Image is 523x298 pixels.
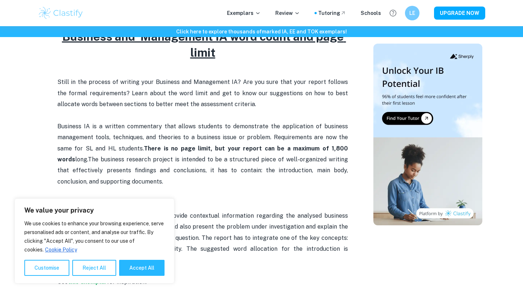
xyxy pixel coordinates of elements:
a: Cookie Policy [45,246,77,253]
span: Business IA is a written commentary that allows students to demonstrate the application of busine... [57,123,349,152]
a: Schools [361,9,381,17]
span: The initial part of your report should provide contextual information regarding the analysed busi... [57,212,349,263]
p: We value your privacy [24,206,165,215]
p: Exemplars [227,9,261,17]
a: Tutoring [318,9,346,17]
h6: Click here to explore thousands of marked IA, EE and TOK exemplars ! [1,28,522,36]
h6: LE [408,9,417,17]
button: Help and Feedback [387,7,399,19]
strong: There is no page limit, but your report can be a maximum of 1,800 words [57,145,349,163]
button: UPGRADE NOW [434,7,485,20]
button: LE [405,6,419,20]
button: Customise [24,260,69,276]
p: Review [275,9,300,17]
div: We value your privacy [15,198,174,283]
span: Still in the process of writing your Business and Management IA? Are you sure that your report fo... [57,78,349,108]
img: Thumbnail [373,44,482,225]
img: Clastify logo [38,6,84,20]
p: We use cookies to enhance your browsing experience, serve personalised ads or content, and analys... [24,219,165,254]
button: Accept All [119,260,165,276]
span: The business research project is intended to be a structured piece of well-organized writing that... [57,156,349,185]
span: long. [57,145,349,163]
button: Reject All [72,260,116,276]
